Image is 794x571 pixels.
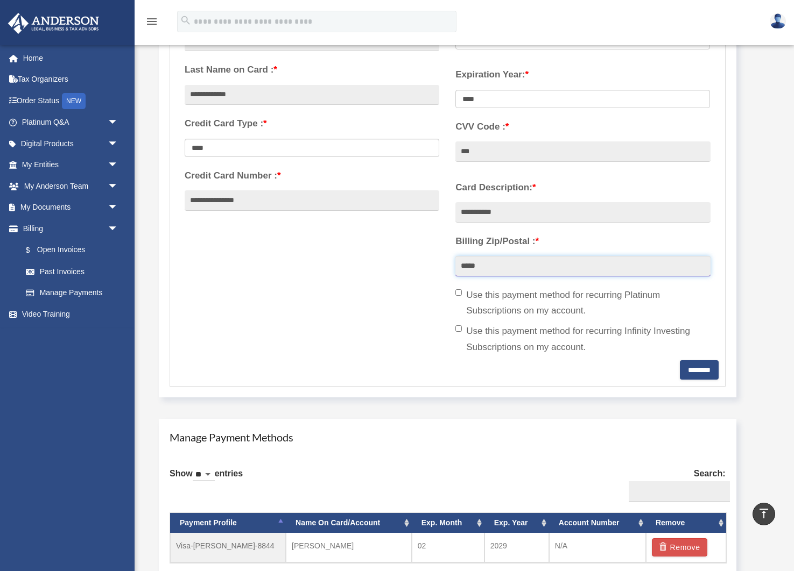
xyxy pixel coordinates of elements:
span: arrow_drop_down [108,154,129,176]
a: Video Training [8,303,135,325]
a: menu [145,19,158,28]
th: Exp. Year: activate to sort column ascending [484,513,549,533]
th: Exp. Month: activate to sort column ascending [412,513,484,533]
label: Last Name on Card : [185,62,439,78]
i: menu [145,15,158,28]
h4: Manage Payment Methods [170,430,726,445]
a: vertical_align_top [753,503,775,525]
i: search [180,15,192,26]
a: Billingarrow_drop_down [8,218,135,239]
label: CVV Code : [455,119,710,135]
a: My Anderson Teamarrow_drop_down [8,175,135,197]
a: Digital Productsarrow_drop_down [8,133,135,154]
label: Use this payment method for recurring Infinity Investing Subscriptions on my account. [455,323,710,355]
img: Anderson Advisors Platinum Portal [5,13,102,34]
td: 2029 [484,533,549,562]
img: User Pic [770,13,786,29]
input: Use this payment method for recurring Infinity Investing Subscriptions on my account. [455,325,462,332]
label: Show entries [170,466,243,492]
th: Account Number: activate to sort column ascending [549,513,646,533]
span: arrow_drop_down [108,197,129,219]
td: Visa-[PERSON_NAME]-8844 [170,533,286,562]
a: $Open Invoices [15,239,135,261]
span: arrow_drop_down [108,175,129,197]
a: Order StatusNEW [8,90,135,112]
a: My Documentsarrow_drop_down [8,197,135,218]
i: vertical_align_top [757,507,770,520]
th: Name On Card/Account: activate to sort column ascending [286,513,412,533]
input: Search: [629,481,730,502]
a: Manage Payments [15,282,129,304]
th: Remove: activate to sort column ascending [646,513,726,533]
label: Billing Zip/Postal : [455,233,710,249]
td: 02 [412,533,484,562]
label: Use this payment method for recurring Platinum Subscriptions on my account. [455,287,710,319]
label: Search: [624,466,726,502]
a: Past Invoices [15,261,135,282]
a: Platinum Q&Aarrow_drop_down [8,112,135,133]
span: arrow_drop_down [108,112,129,134]
th: Payment Profile: activate to sort column descending [170,513,286,533]
select: Showentries [193,469,215,481]
a: My Entitiesarrow_drop_down [8,154,135,176]
span: $ [32,244,37,257]
a: Home [8,47,135,69]
label: Expiration Year: [455,67,710,83]
span: arrow_drop_down [108,133,129,155]
label: Credit Card Number : [185,168,439,184]
td: N/A [549,533,646,562]
label: Card Description: [455,180,710,196]
a: Tax Organizers [8,69,135,90]
div: NEW [62,93,86,109]
button: Remove [652,538,707,556]
span: arrow_drop_down [108,218,129,240]
input: Use this payment method for recurring Platinum Subscriptions on my account. [455,289,462,296]
td: [PERSON_NAME] [286,533,412,562]
label: Credit Card Type : [185,116,439,132]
